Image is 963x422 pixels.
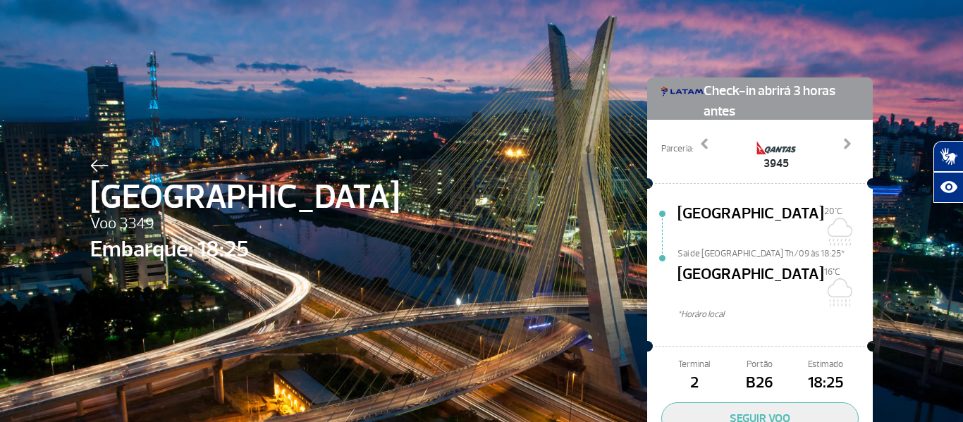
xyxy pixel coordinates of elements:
span: [GEOGRAPHIC_DATA] [677,263,824,308]
span: Portão [727,358,792,371]
span: [GEOGRAPHIC_DATA] [677,202,824,247]
span: Embarque: 18:25 [90,232,400,266]
span: Voo 3349 [90,212,400,236]
span: Parceria: [661,142,693,156]
span: Estimado [793,358,859,371]
span: *Horáro local [677,308,873,321]
span: 16°C [824,266,840,278]
img: Chuvoso [824,218,852,246]
span: 18:25 [793,371,859,395]
span: [GEOGRAPHIC_DATA] [90,172,400,223]
span: Check-in abrirá 3 horas antes [704,77,859,122]
div: Plugin de acessibilidade da Hand Talk. [933,141,963,203]
span: Terminal [661,358,727,371]
button: Abrir recursos assistivos. [933,172,963,203]
span: 2 [661,371,727,395]
span: B26 [727,371,792,395]
span: 20°C [824,206,842,217]
span: Sai de [GEOGRAPHIC_DATA] Th/09 às 18:25* [677,247,873,257]
span: 3945 [755,155,797,172]
button: Abrir tradutor de língua de sinais. [933,141,963,172]
img: Nublado [824,278,852,306]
